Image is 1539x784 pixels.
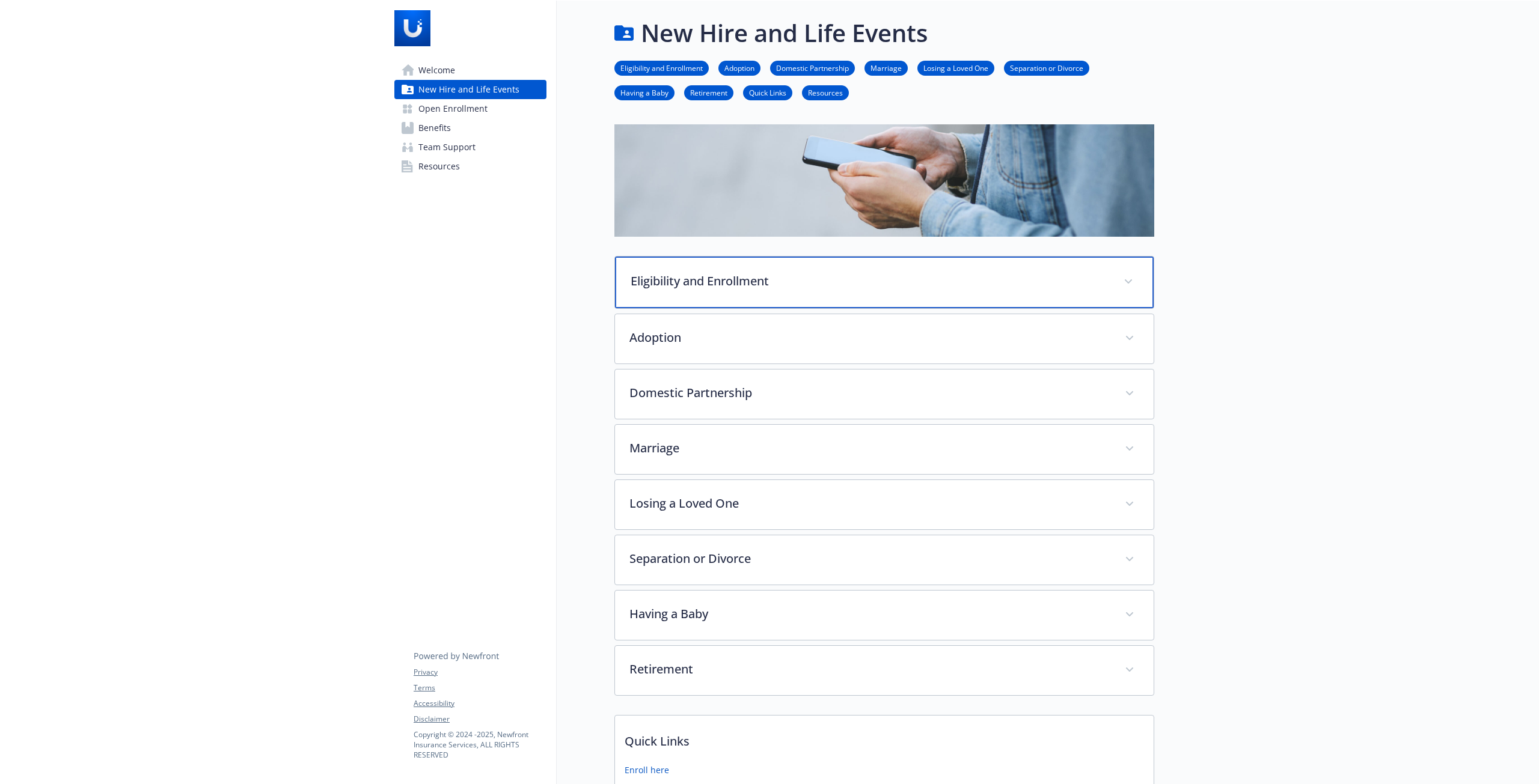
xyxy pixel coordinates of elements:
[414,698,546,709] a: Accessibility
[414,682,546,693] a: Terms
[864,62,908,73] a: Marriage
[770,62,855,73] a: Domestic Partnership
[1004,62,1089,73] a: Separation or Divorce
[629,384,1110,402] p: Domestic Partnership
[394,118,546,138] a: Benefits
[414,714,546,725] a: Disclaimer
[394,157,546,176] a: Resources
[614,124,1154,237] img: new hire page banner
[615,591,1154,640] div: Having a Baby
[418,61,455,80] span: Welcome
[641,15,928,51] h1: New Hire and Life Events
[614,62,709,73] a: Eligibility and Enrollment
[629,494,1110,512] p: Losing a Loved One
[629,660,1110,678] p: Retirement
[394,61,546,80] a: Welcome
[802,87,849,98] a: Resources
[615,314,1154,363] div: Adoption
[743,87,792,98] a: Quick Links
[394,80,546,99] a: New Hire and Life Events
[625,764,669,776] a: Enroll here
[394,138,546,157] a: Team Support
[418,99,488,118] span: Open Enrollment
[615,646,1154,695] div: Retirement
[615,480,1154,529] div: Losing a Loved One
[418,80,519,99] span: New Hire and Life Events
[414,729,546,760] p: Copyright © 2024 - 2025 , Newfront Insurance Services, ALL RIGHTS RESERVED
[418,157,460,176] span: Resources
[615,716,1154,760] p: Quick Links
[629,605,1110,623] p: Having a Baby
[418,138,476,157] span: Team Support
[629,550,1110,568] p: Separation or Divorce
[917,62,994,73] a: Losing a Loved One
[418,118,451,138] span: Benefits
[615,369,1154,419] div: Domestic Partnership
[615,535,1154,585] div: Separation or Divorce
[614,87,675,98] a: Having a Baby
[629,439,1110,457] p: Marriage
[615,257,1154,308] div: Eligibility and Enrollment
[631,272,1109,290] p: Eligibility and Enrollment
[718,62,760,73] a: Adoption
[615,425,1154,474] div: Marriage
[394,99,546,118] a: Open Enrollment
[414,667,546,678] a: Privacy
[684,87,733,98] a: Retirement
[629,329,1110,347] p: Adoption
